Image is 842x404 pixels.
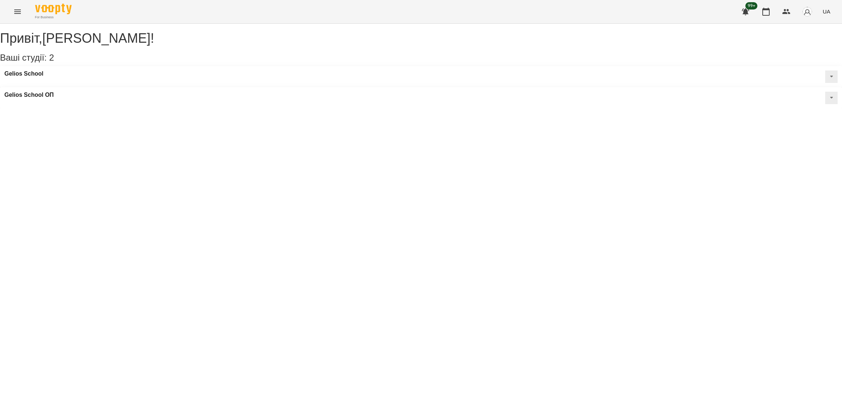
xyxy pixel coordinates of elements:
[4,70,43,77] a: Gelios School
[35,15,72,20] span: For Business
[9,3,26,20] button: Menu
[802,7,812,17] img: avatar_s.png
[820,5,833,18] button: UA
[49,53,54,62] span: 2
[4,92,54,98] a: Gelios School ОП
[746,2,758,9] span: 99+
[35,4,72,14] img: Voopty Logo
[823,8,830,15] span: UA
